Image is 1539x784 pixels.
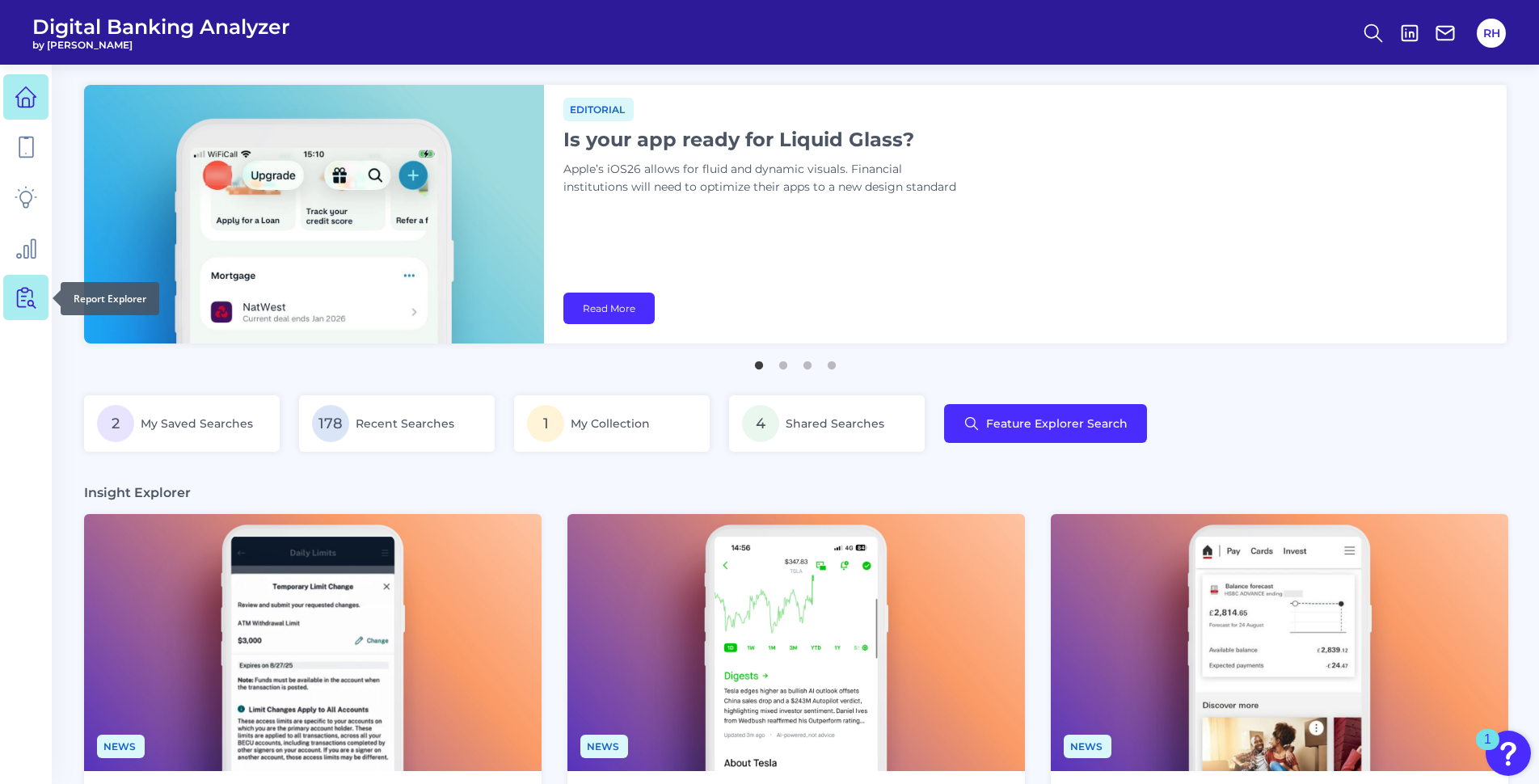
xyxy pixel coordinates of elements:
h3: Insight Explorer [84,484,191,501]
button: 4 [824,353,840,369]
span: 2 [97,405,134,442]
a: 178Recent Searches [299,395,495,452]
button: 3 [799,353,816,369]
a: News [1064,738,1111,753]
span: 1 [527,405,564,442]
img: News - Phone (1).png [567,514,1025,771]
h1: Is your app ready for Liquid Glass? [563,128,968,151]
button: 1 [751,353,767,369]
img: News - Phone (2).png [84,514,542,771]
a: 2My Saved Searches [84,395,280,452]
span: My Collection [571,416,650,431]
span: Editorial [563,98,634,121]
a: News [97,738,145,753]
a: 4Shared Searches [729,395,925,452]
button: RH [1477,19,1506,48]
img: bannerImg [84,85,544,344]
span: Recent Searches [356,416,454,431]
span: 4 [742,405,779,442]
span: Digital Banking Analyzer [32,15,290,39]
span: News [580,735,628,758]
span: News [97,735,145,758]
span: My Saved Searches [141,416,253,431]
a: Editorial [563,101,634,116]
p: Apple’s iOS26 allows for fluid and dynamic visuals. Financial institutions will need to optimize ... [563,161,968,196]
a: News [580,738,628,753]
button: Feature Explorer Search [944,404,1147,443]
span: Feature Explorer Search [986,417,1128,430]
span: 178 [312,405,349,442]
button: Open Resource Center, 1 new notification [1486,731,1531,776]
a: Read More [563,293,655,324]
div: Report Explorer [61,282,159,315]
img: News - Phone.png [1051,514,1508,771]
a: 1My Collection [514,395,710,452]
button: 2 [775,353,791,369]
span: News [1064,735,1111,758]
span: by [PERSON_NAME] [32,39,290,51]
div: 1 [1484,740,1491,761]
span: Shared Searches [786,416,884,431]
